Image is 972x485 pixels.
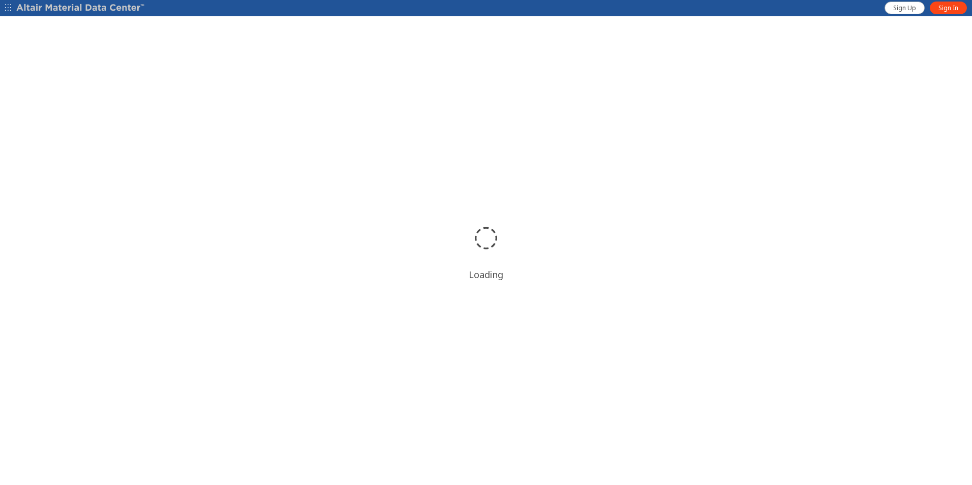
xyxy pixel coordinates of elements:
span: Sign In [938,4,958,12]
a: Sign Up [885,2,925,14]
span: Sign Up [893,4,916,12]
img: Altair Material Data Center [16,3,146,13]
a: Sign In [930,2,967,14]
div: Loading [469,268,503,281]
